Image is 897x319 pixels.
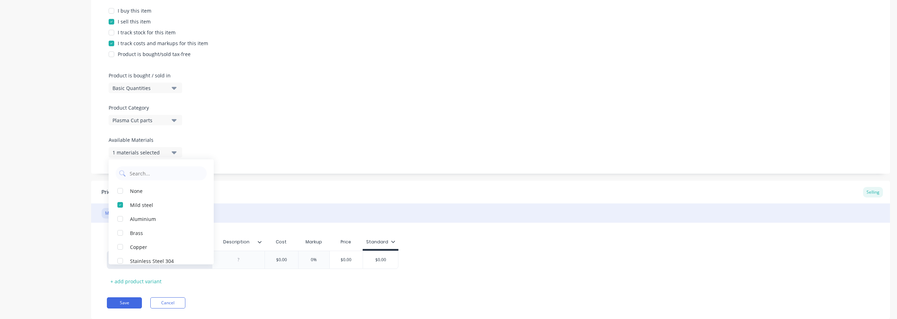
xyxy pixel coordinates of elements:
button: Plasma Cut parts [109,115,182,125]
div: $0.00 [264,251,299,269]
label: Available Materials [109,136,182,144]
div: factory_itemMild steel$0.000%$0.00$0.00 [107,251,398,269]
div: Description [212,235,265,249]
div: I buy this item [118,7,151,14]
div: Product is bought/sold tax-free [118,50,191,58]
div: Plasma Cut parts [112,117,169,124]
div: Mild steel [130,201,200,208]
label: Product Category [109,104,179,111]
div: Stainless Steel 304 [130,257,200,264]
div: Selling [863,187,883,197]
div: I track stock for this item [118,29,176,36]
div: None [130,187,200,194]
div: Mild steel [102,208,128,219]
input: Search... [129,166,203,180]
button: Basic Quantities [109,83,182,93]
div: Standard [366,239,395,245]
div: Price [329,235,363,249]
div: I sell this item [118,18,151,25]
div: $0.00 [363,251,398,269]
div: 0% [296,251,331,269]
div: Pricing [102,188,119,196]
button: 1 materials selected [109,147,182,158]
button: Save [107,297,142,308]
div: $0.00 [329,251,364,269]
button: Cancel [150,297,185,308]
div: Copper [130,243,200,250]
div: Cost [265,235,298,249]
div: Description [212,233,260,251]
label: Product is bought / sold in [109,72,179,79]
div: Brass [130,229,200,236]
div: Markup [298,235,329,249]
div: I track costs and markups for this item [118,40,208,47]
div: + add product variant [107,276,165,287]
div: Basic Quantities [112,84,169,92]
div: 1 materials selected [112,149,169,156]
div: Xero Item # [107,235,159,249]
div: Aluminium [130,215,200,222]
